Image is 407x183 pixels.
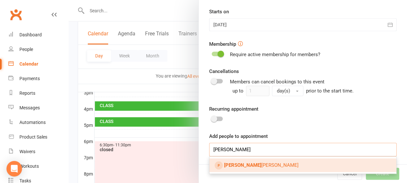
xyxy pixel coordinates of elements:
[224,162,261,168] strong: [PERSON_NAME]
[232,86,303,96] div: up to
[8,28,68,42] a: Dashboard
[8,130,68,144] a: Product Sales
[19,76,40,81] div: Payments
[8,115,68,130] a: Automations
[19,149,35,154] div: Waivers
[8,159,68,174] a: Workouts
[8,101,68,115] a: Messages
[6,161,22,177] div: Open Intercom Messenger
[19,105,40,110] div: Messages
[8,42,68,57] a: People
[306,88,354,94] span: prior to the start time.
[230,78,397,96] div: Members can cancel bookings to this event
[224,162,299,168] span: [PERSON_NAME]
[19,120,46,125] div: Automations
[277,88,290,94] span: day(s)
[209,132,268,140] label: Add people to appointment
[8,86,68,101] a: Reports
[209,8,229,16] label: Starts on
[209,40,236,48] label: Membership
[19,134,47,140] div: Product Sales
[272,86,303,96] button: day(s)
[230,51,320,58] div: Require active membership for members?
[209,143,397,156] input: Search and members and prospects
[19,32,42,37] div: Dashboard
[209,105,258,113] label: Recurring appointment
[19,47,33,52] div: People
[19,164,39,169] div: Workouts
[8,71,68,86] a: Payments
[19,91,35,96] div: Reports
[8,144,68,159] a: Waivers
[19,61,38,67] div: Calendar
[8,6,24,23] a: Clubworx
[8,57,68,71] a: Calendar
[209,67,239,75] label: Cancellations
